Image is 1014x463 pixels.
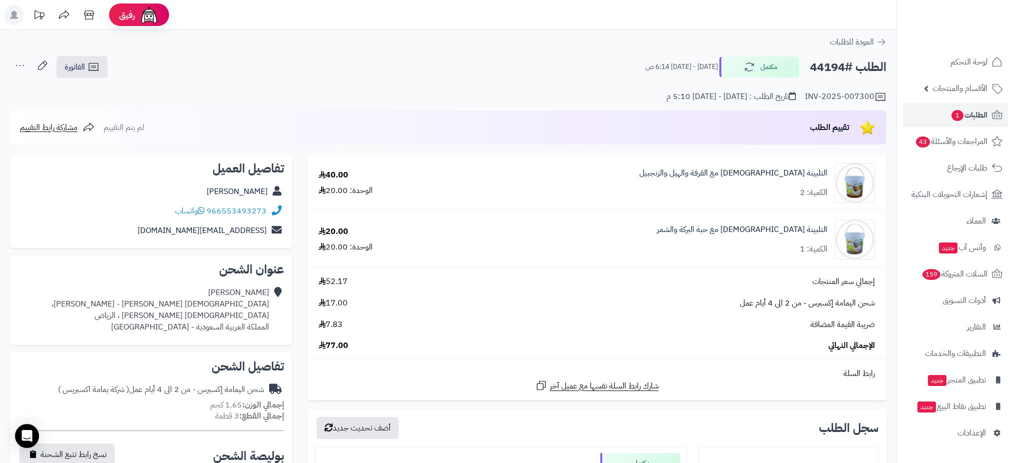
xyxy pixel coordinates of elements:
a: تطبيق المتجرجديد [903,368,1008,392]
div: 20.00 [319,226,348,237]
h2: تفاصيل الشحن [18,360,284,372]
div: رابط السلة [311,368,882,379]
a: الطلبات1 [903,103,1008,127]
a: مشاركة رابط التقييم [20,121,95,133]
div: 40.00 [319,169,348,181]
strong: إجمالي القطع: [239,410,284,422]
a: وآتس آبجديد [903,235,1008,259]
span: المراجعات والأسئلة [915,134,987,148]
a: الفاتورة [57,56,108,78]
strong: إجمالي الوزن: [242,399,284,411]
a: أدوات التسويق [903,288,1008,312]
span: تطبيق نقاط البيع [916,399,986,413]
span: إجمالي سعر المنتجات [812,276,875,287]
div: INV-2025-007300 [805,91,886,103]
span: لوحة التحكم [950,55,987,69]
a: التلبينة [DEMOGRAPHIC_DATA] مع حبة البركة والشمر [657,224,827,235]
span: العملاء [966,214,986,228]
a: التطبيقات والخدمات [903,341,1008,365]
span: التقارير [967,320,986,334]
span: شحن اليمامة إكسبرس - من 2 الى 4 أيام عمل [740,297,875,309]
div: [PERSON_NAME] [DEMOGRAPHIC_DATA] [PERSON_NAME] - [PERSON_NAME]، [DEMOGRAPHIC_DATA] [PERSON_NAME] ... [52,287,269,332]
a: إشعارات التحويلات البنكية [903,182,1008,206]
img: logo-2.png [946,7,1004,28]
span: السلات المتروكة [921,267,987,281]
small: 3 قطعة [215,410,284,422]
div: شحن اليمامة إكسبرس - من 2 الى 4 أيام عمل [58,384,264,395]
span: جديد [939,242,957,253]
span: ( شركة يمامة اكسبريس ) [58,383,129,395]
a: تحديثات المنصة [27,5,52,27]
span: الأقسام والمنتجات [932,81,987,95]
a: التقارير [903,315,1008,339]
a: العودة للطلبات [830,36,886,48]
img: 1700931839-Talbinah%20with%20Cinnamon-90x90.jpg [835,163,874,203]
span: الإعدادات [957,426,986,440]
span: الفاتورة [65,61,85,73]
span: وآتس آب [938,240,986,254]
span: تقييم الطلب [810,121,849,133]
span: 7.83 [319,319,343,330]
div: الكمية: 2 [800,187,827,198]
small: 1.65 كجم [210,399,284,411]
span: 17.00 [319,297,348,309]
button: أضف تحديث جديد [317,417,399,439]
a: [PERSON_NAME] [207,185,268,197]
div: تاريخ الطلب : [DATE] - [DATE] 5:10 م [666,91,796,102]
span: إشعارات التحويلات البنكية [911,187,987,201]
a: طلبات الإرجاع [903,156,1008,180]
a: 966553493273 [207,205,267,217]
div: الوحدة: 20.00 [319,241,373,253]
a: المراجعات والأسئلة43 [903,129,1008,153]
span: الطلبات [950,108,987,122]
span: شارك رابط السلة نفسها مع عميل آخر [550,380,659,392]
h3: سجل الطلب [819,422,878,434]
a: الإعدادات [903,421,1008,445]
span: نسخ رابط تتبع الشحنة [41,448,107,460]
span: مشاركة رابط التقييم [20,121,78,133]
h2: تفاصيل العميل [18,162,284,174]
span: أدوات التسويق [942,293,986,307]
h2: عنوان الشحن [18,263,284,275]
div: الوحدة: 20.00 [319,185,373,196]
img: 1700931864-Talbinah%20with%20Fennel%20Seeds-90x90.jpg [835,219,874,259]
button: مكتمل [719,56,799,77]
h2: الطلب #44194 [810,57,886,77]
span: لم يتم التقييم [104,121,144,133]
div: Open Intercom Messenger [15,424,39,448]
span: 52.17 [319,276,348,287]
a: العملاء [903,209,1008,233]
a: [EMAIL_ADDRESS][DOMAIN_NAME] [138,224,267,236]
a: السلات المتروكة159 [903,262,1008,286]
h2: بوليصة الشحن [213,450,284,462]
a: شارك رابط السلة نفسها مع عميل آخر [535,379,659,392]
span: ضريبة القيمة المضافة [810,319,875,330]
img: ai-face.png [139,5,159,25]
span: 159 [921,268,941,280]
span: جديد [917,401,936,412]
span: العودة للطلبات [830,36,874,48]
a: لوحة التحكم [903,50,1008,74]
a: واتساب [175,205,205,217]
span: جديد [928,375,946,386]
span: التطبيقات والخدمات [925,346,986,360]
small: [DATE] - [DATE] 6:14 ص [645,62,718,72]
div: الكمية: 1 [800,243,827,255]
span: طلبات الإرجاع [947,161,987,175]
span: 77.00 [319,340,348,351]
a: تطبيق نقاط البيعجديد [903,394,1008,418]
span: 1 [951,109,964,121]
span: رفيق [119,9,135,21]
span: 43 [915,136,931,148]
span: تطبيق المتجر [927,373,986,387]
a: التلبينة [DEMOGRAPHIC_DATA] مع القرفة والهيل والزنجبيل [639,167,827,179]
span: الإجمالي النهائي [828,340,875,351]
